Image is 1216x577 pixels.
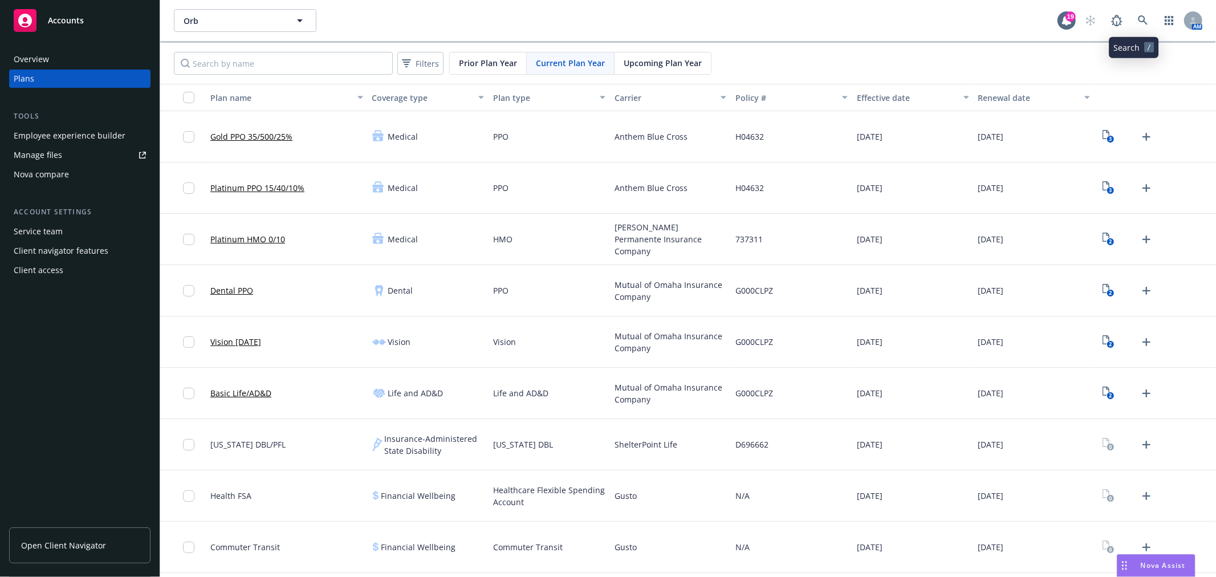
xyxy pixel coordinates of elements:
[183,92,194,103] input: Select all
[385,433,485,457] span: Insurance-Administered State Disability
[735,92,835,104] div: Policy #
[1137,436,1156,454] a: Upload Plan Documents
[184,15,282,27] span: Orb
[210,92,351,104] div: Plan name
[1117,555,1132,576] div: Drag to move
[1099,436,1117,454] a: View Plan Documents
[493,438,553,450] span: [US_STATE] DBL
[1099,538,1117,556] a: View Plan Documents
[493,336,516,348] span: Vision
[1099,179,1117,197] a: View Plan Documents
[9,206,151,218] div: Account settings
[21,539,106,551] span: Open Client Navigator
[624,57,702,69] span: Upcoming Plan Year
[978,336,1004,348] span: [DATE]
[735,490,750,502] span: N/A
[857,387,882,399] span: [DATE]
[536,57,605,69] span: Current Plan Year
[615,221,727,257] span: [PERSON_NAME] Permanente Insurance Company
[388,182,418,194] span: Medical
[397,52,444,75] button: Filters
[381,541,456,553] span: Financial Wellbeing
[735,541,750,553] span: N/A
[1132,9,1154,32] a: Search
[388,387,444,399] span: Life and AD&D
[1099,487,1117,505] a: View Plan Documents
[388,233,418,245] span: Medical
[857,490,882,502] span: [DATE]
[1141,560,1186,570] span: Nova Assist
[1137,282,1156,300] a: Upload Plan Documents
[174,9,316,32] button: Orb
[1137,179,1156,197] a: Upload Plan Documents
[1109,136,1112,143] text: 3
[1137,333,1156,351] a: Upload Plan Documents
[174,52,393,75] input: Search by name
[48,16,84,25] span: Accounts
[416,58,439,70] span: Filters
[183,234,194,245] input: Toggle Row Selected
[388,131,418,143] span: Medical
[1109,187,1112,194] text: 3
[9,242,151,260] a: Client navigator features
[735,233,763,245] span: 737311
[210,182,304,194] a: Platinum PPO 15/40/10%
[1099,128,1117,146] a: View Plan Documents
[210,541,280,553] span: Commuter Transit
[1105,9,1128,32] a: Report a Bug
[493,131,509,143] span: PPO
[14,50,49,68] div: Overview
[1099,282,1117,300] a: View Plan Documents
[14,261,63,279] div: Client access
[735,131,764,143] span: H04632
[14,146,62,164] div: Manage files
[9,70,151,88] a: Plans
[1158,9,1181,32] a: Switch app
[735,285,773,296] span: G000CLPZ
[1137,538,1156,556] a: Upload Plan Documents
[978,541,1004,553] span: [DATE]
[978,387,1004,399] span: [DATE]
[14,222,63,241] div: Service team
[615,92,714,104] div: Carrier
[857,182,882,194] span: [DATE]
[493,182,509,194] span: PPO
[388,336,411,348] span: Vision
[368,84,489,111] button: Coverage type
[735,438,768,450] span: D696662
[493,285,509,296] span: PPO
[615,182,688,194] span: Anthem Blue Cross
[1137,487,1156,505] a: Upload Plan Documents
[735,182,764,194] span: H04632
[400,55,441,72] span: Filters
[978,438,1004,450] span: [DATE]
[9,165,151,184] a: Nova compare
[857,131,882,143] span: [DATE]
[388,285,413,296] span: Dental
[735,336,773,348] span: G000CLPZ
[210,285,253,296] a: Dental PPO
[9,111,151,122] div: Tools
[1109,238,1112,246] text: 2
[610,84,731,111] button: Carrier
[206,84,368,111] button: Plan name
[493,92,593,104] div: Plan type
[14,70,34,88] div: Plans
[615,279,727,303] span: Mutual of Omaha Insurance Company
[183,285,194,296] input: Toggle Row Selected
[372,92,472,104] div: Coverage type
[857,438,882,450] span: [DATE]
[1117,554,1195,577] button: Nova Assist
[615,131,688,143] span: Anthem Blue Cross
[381,490,456,502] span: Financial Wellbeing
[459,57,517,69] span: Prior Plan Year
[210,233,285,245] a: Platinum HMO 0/10
[857,541,882,553] span: [DATE]
[183,182,194,194] input: Toggle Row Selected
[615,438,677,450] span: ShelterPoint Life
[615,490,637,502] span: Gusto
[857,336,882,348] span: [DATE]
[978,285,1004,296] span: [DATE]
[183,336,194,348] input: Toggle Row Selected
[1079,9,1102,32] a: Start snowing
